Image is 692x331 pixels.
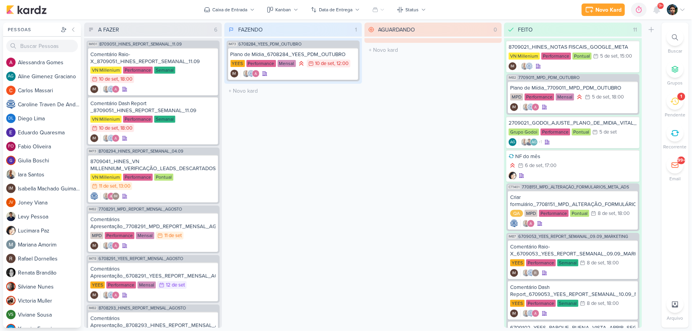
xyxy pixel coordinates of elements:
[6,184,16,193] div: Isabella Machado Guimarães
[18,297,81,305] div: V i c t o r i a M u l l e r
[509,153,637,160] div: NF do mês
[532,269,540,277] img: Rafael Dornelles
[523,103,530,111] img: Iara Santos
[539,210,569,217] div: Performance
[123,116,153,123] div: Performance
[6,254,16,263] img: Rafael Dornelles
[112,85,120,93] img: Alessandra Gomes
[278,60,296,67] div: Mensal
[243,70,250,77] img: Iara Santos
[523,310,530,317] img: Iara Santos
[538,139,542,145] span: +1
[8,74,14,79] p: AG
[511,300,525,307] div: YEES
[18,283,81,291] div: S i l v i a n e N u n e s
[509,120,637,127] div: 2709021_GODOI_AJUSTE_PLANO_DE_MIDIA_VITAL_E_AB
[92,244,96,248] p: IM
[512,106,516,109] p: IM
[543,163,557,168] div: , 17:00
[116,184,130,189] div: , 13:00
[88,149,97,153] span: IM73
[668,48,683,55] p: Buscar
[99,184,116,189] div: 11 de set
[605,301,619,306] div: , 18:00
[90,67,121,74] div: VN Millenium
[525,210,538,217] div: MPD
[526,138,534,146] img: Levy Pessoa
[100,134,120,142] div: Colaboradores: Iara Santos, Caroline Traven De Andrade, Alessandra Gomes
[527,269,535,277] img: Caroline Traven De Andrade
[18,241,81,249] div: M a r i a n a A m o r i m
[509,44,637,51] div: 8709021_HINES_NOTAS FISCAIS_GOOGLE_META
[6,114,16,123] div: Diego Lima
[678,157,685,164] div: 99+
[525,93,555,100] div: Performance
[90,282,105,289] div: YEES
[509,162,517,169] div: Prioridade Alta
[90,242,98,250] div: Isabella Machado Guimarães
[88,306,97,310] span: IM82
[90,158,216,172] div: 8709041_HINES_VN MILLENNIUM_VERIFICAÇÃO_LEADS_DESCARTADOS
[106,282,136,289] div: Performance
[239,42,302,46] span: 6708284_YEES_PDM_OUTUBRO
[18,114,81,123] div: D i e g o L i m a
[571,210,590,217] div: Pontual
[366,44,501,56] input: + Novo kard
[512,312,516,316] p: IM
[509,62,517,70] div: Isabella Machado Guimarães
[6,310,16,319] div: Viviane Sousa
[18,157,81,165] div: G i u l i a B o s c h i
[112,134,120,142] img: Alessandra Gomes
[114,195,118,199] p: IM
[6,86,16,95] img: Carlos Massari
[6,240,16,249] img: Mariana Amorim
[102,192,110,200] img: Iara Santos
[659,3,663,9] span: 9+
[6,268,16,277] img: Renata Brandão
[90,51,216,65] div: Comentário Raio-X_8709051_HINES_REPORT_SEMANAL_11.09
[107,134,115,142] img: Caroline Traven De Andrade
[630,26,641,34] div: 11
[530,138,538,146] div: Aline Gimenez Graciano
[18,311,81,319] div: V i v i a n e S o u s a
[9,313,14,317] p: VS
[92,137,96,141] p: IM
[231,70,238,77] div: Criador(a): Isabella Machado Guimarães
[18,213,81,221] div: L e v y P e s s o a
[519,138,542,146] div: Colaboradores: Iara Santos, Levy Pessoa, Aline Gimenez Graciano, Alessandra Gomes
[587,261,605,266] div: 8 de set
[18,171,81,179] div: I a r a S a n t o s
[90,266,216,280] div: Comentários Apresentação_6708291_YEES_REPORT_MENSAL_AGOSTO
[582,4,625,16] button: Novo Kard
[92,294,96,298] p: IM
[107,85,115,93] img: Caroline Traven De Andrade
[136,232,154,239] div: Mensal
[99,207,182,211] span: 7708291_MPD_REPORT_MENSAL_AGOSTO
[511,103,518,111] div: Criador(a): Isabella Machado Guimarães
[618,54,632,59] div: , 15:00
[592,95,610,100] div: 5 de set
[18,269,81,277] div: R e n a t a B r a n d ã o
[90,192,98,200] img: Caroline Traven De Andrade
[102,242,110,250] img: Iara Santos
[6,282,16,291] img: Silviane Nunes
[541,129,571,136] div: Performance
[521,138,529,146] img: Iara Santos
[573,53,592,60] div: Pontual
[99,42,182,46] span: 8709051_HINES_REPORT_SEMANAL_11.09
[18,185,81,193] div: I s a b e l l a M a c h a d o G u i m a r ã e s
[9,187,13,191] p: IM
[335,61,349,66] div: , 12:00
[90,291,98,299] div: Criador(a): Isabella Machado Guimarães
[118,77,132,82] div: , 18:00
[521,103,540,111] div: Colaboradores: Iara Santos, Caroline Traven De Andrade, Alessandra Gomes
[511,269,518,277] div: Criador(a): Isabella Machado Guimarães
[231,70,238,77] div: Isabella Machado Guimarães
[231,60,245,67] div: YEES
[509,138,517,146] div: Aline Gimenez Graciano
[154,116,175,123] div: Semanal
[112,291,120,299] img: Alessandra Gomes
[576,93,584,101] div: Prioridade Alta
[164,233,182,238] div: 11 de set
[247,70,255,77] img: Caroline Traven De Andrade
